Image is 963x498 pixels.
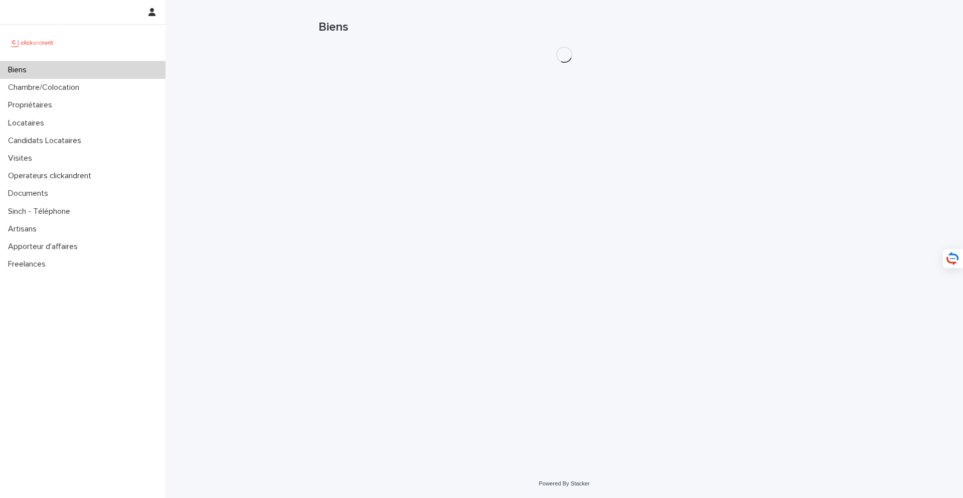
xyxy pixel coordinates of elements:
[4,136,89,146] p: Candidats Locataires
[4,100,60,110] p: Propriétaires
[4,189,56,198] p: Documents
[4,171,99,181] p: Operateurs clickandrent
[4,242,86,252] p: Apporteur d'affaires
[4,260,54,269] p: Freelances
[4,154,40,163] p: Visites
[4,224,45,234] p: Artisans
[4,207,78,216] p: Sinch - Téléphone
[4,65,35,75] p: Biens
[4,83,87,92] p: Chambre/Colocation
[8,33,57,53] img: UCB0brd3T0yccxBKYDjQ
[4,118,52,128] p: Locataires
[539,480,589,486] a: Powered By Stacker
[318,20,810,35] h1: Biens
